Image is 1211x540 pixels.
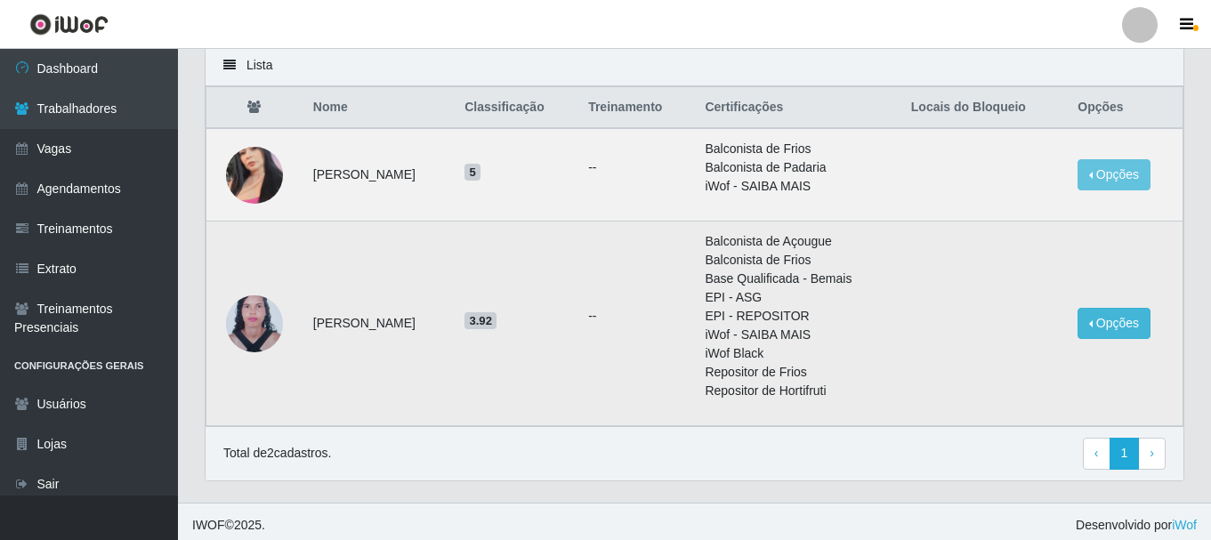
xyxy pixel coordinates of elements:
[1083,438,1166,470] nav: pagination
[588,158,683,177] ul: --
[1110,438,1140,470] a: 1
[1138,438,1166,470] a: Next
[705,344,889,363] li: iWof Black
[1078,308,1150,339] button: Opções
[705,326,889,344] li: iWof - SAIBA MAIS
[192,518,225,532] span: IWOF
[1083,438,1110,470] a: Previous
[705,307,889,326] li: EPI - REPOSITOR
[577,87,694,129] th: Treinamento
[588,307,683,326] ul: --
[705,140,889,158] li: Balconista de Frios
[223,444,331,463] p: Total de 2 cadastros.
[705,177,889,196] li: iWof - SAIBA MAIS
[226,285,283,362] img: 1728382310331.jpeg
[705,270,889,288] li: Base Qualificada - Bemais
[303,87,454,129] th: Nome
[705,363,889,382] li: Repositor de Frios
[226,125,283,226] img: 1699567730141.jpeg
[694,87,900,129] th: Certificações
[900,87,1067,129] th: Locais do Bloqueio
[1067,87,1183,129] th: Opções
[303,222,454,426] td: [PERSON_NAME]
[464,312,497,330] span: 3.92
[29,13,109,36] img: CoreUI Logo
[705,232,889,251] li: Balconista de Açougue
[1076,516,1197,535] span: Desenvolvido por
[1094,446,1099,460] span: ‹
[1150,446,1154,460] span: ›
[454,87,577,129] th: Classificação
[1078,159,1150,190] button: Opções
[1172,518,1197,532] a: iWof
[705,251,889,270] li: Balconista de Frios
[206,45,1183,86] div: Lista
[464,164,480,181] span: 5
[705,382,889,400] li: Repositor de Hortifruti
[705,158,889,177] li: Balconista de Padaria
[705,288,889,307] li: EPI - ASG
[303,128,454,222] td: [PERSON_NAME]
[192,516,265,535] span: © 2025 .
